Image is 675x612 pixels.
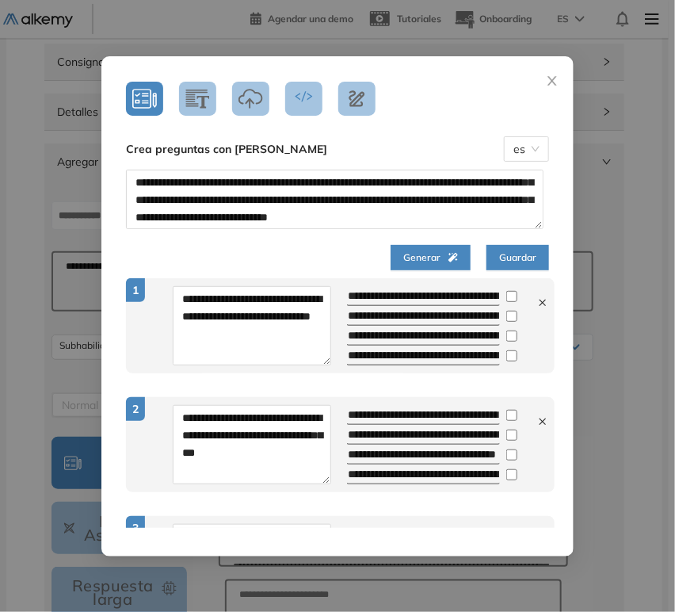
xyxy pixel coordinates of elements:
iframe: Chat Widget [596,536,675,612]
span: 3 [132,521,139,535]
b: Crea preguntas con [PERSON_NAME] [126,140,327,158]
button: Guardar [486,245,549,270]
span: 1 [132,283,139,297]
span: Guardar [499,251,536,266]
span: close [546,75,559,87]
span: es [513,137,540,161]
span: Generar [403,251,458,266]
div: Widget de chat [596,536,675,612]
button: Close [531,56,574,99]
span: 2 [132,402,139,416]
button: Generar [391,245,471,270]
